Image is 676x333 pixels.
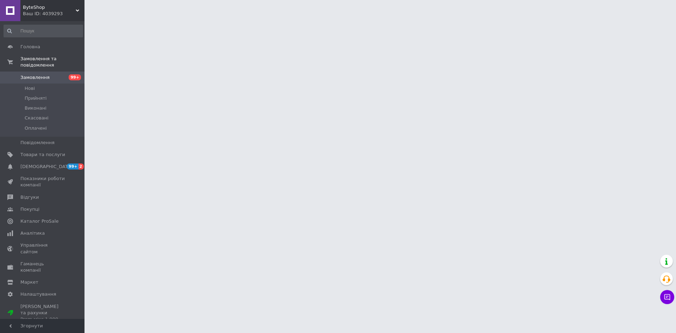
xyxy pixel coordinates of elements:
[79,164,84,169] span: 2
[4,25,83,37] input: Пошук
[23,4,76,11] span: ByteShop
[20,279,38,285] span: Маркет
[25,105,46,111] span: Виконані
[20,242,65,255] span: Управління сайтом
[20,44,40,50] span: Головна
[25,85,35,92] span: Нові
[20,291,56,297] span: Налаштування
[20,140,55,146] span: Повідомлення
[20,303,65,323] span: [PERSON_NAME] та рахунки
[20,194,39,201] span: Відгуки
[67,164,79,169] span: 99+
[660,290,674,304] button: Чат з покупцем
[20,261,65,273] span: Гаманець компанії
[25,115,49,121] span: Скасовані
[20,316,65,322] div: Prom мікс 1 000
[69,74,81,80] span: 99+
[20,164,73,170] span: [DEMOGRAPHIC_DATA]
[20,152,65,158] span: Товари та послуги
[25,95,46,101] span: Прийняті
[23,11,84,17] div: Ваш ID: 4039293
[20,230,45,236] span: Аналітика
[25,125,47,131] span: Оплачені
[20,56,84,68] span: Замовлення та повідомлення
[20,218,58,224] span: Каталог ProSale
[20,74,50,81] span: Замовлення
[20,175,65,188] span: Показники роботи компанії
[20,206,39,212] span: Покупці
